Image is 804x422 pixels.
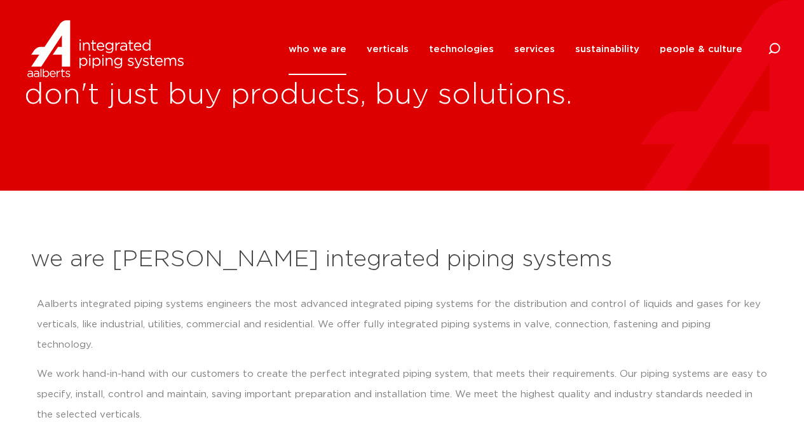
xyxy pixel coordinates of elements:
[289,24,346,75] a: who we are
[37,294,768,355] p: Aalberts integrated piping systems engineers the most advanced integrated piping systems for the ...
[289,24,742,75] nav: Menu
[429,24,494,75] a: technologies
[31,245,774,275] h2: we are [PERSON_NAME] integrated piping systems
[514,24,555,75] a: services
[575,24,639,75] a: sustainability
[660,24,742,75] a: people & culture
[367,24,409,75] a: verticals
